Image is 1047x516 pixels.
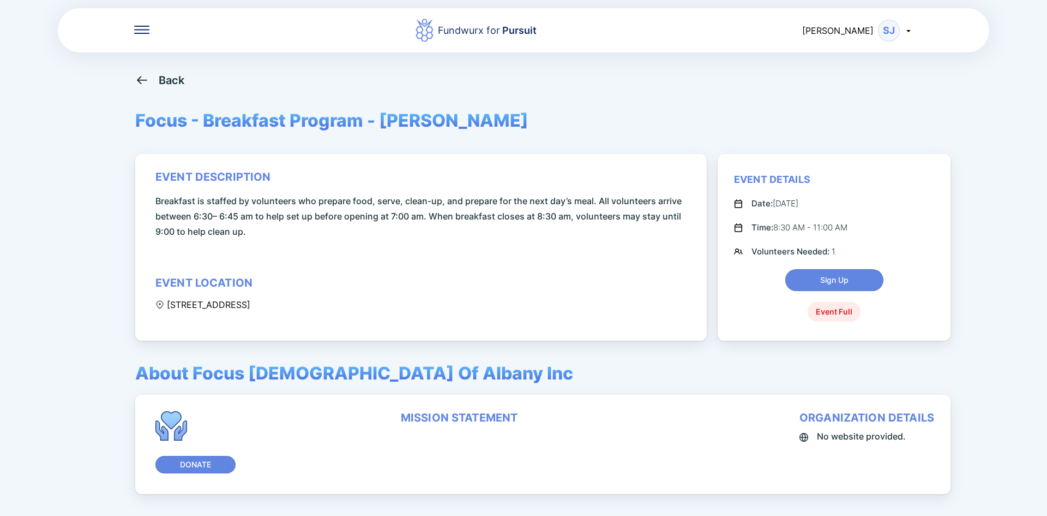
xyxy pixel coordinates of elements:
span: Donate [180,459,211,470]
span: Volunteers Needed: [751,246,832,257]
div: event location [155,276,252,289]
span: Pursuit [500,25,537,36]
span: Sign Up [820,275,849,286]
div: mission statement [401,411,518,424]
div: Event Details [734,173,810,186]
div: [DATE] [751,197,798,210]
span: About Focus [DEMOGRAPHIC_DATA] Of Albany Inc [135,363,573,384]
span: Focus - Breakfast Program - [PERSON_NAME] [135,110,528,131]
div: organization details [799,411,934,424]
div: 1 [751,245,835,258]
div: [STREET_ADDRESS] [155,299,250,310]
span: Time: [751,222,773,233]
div: SJ [878,20,900,41]
button: Sign Up [785,269,883,291]
div: Fundwurx for [438,23,537,38]
span: Breakfast is staffed by volunteers who prepare food, serve, clean-up, and prepare for the next da... [155,193,690,239]
button: Donate [155,456,236,473]
span: Date: [751,198,773,209]
span: [PERSON_NAME] [802,25,874,36]
div: Event Full [808,302,861,322]
span: No website provided. [817,429,906,444]
div: Back [159,74,185,87]
div: 8:30 AM - 11:00 AM [751,221,847,234]
div: event description [155,170,271,183]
